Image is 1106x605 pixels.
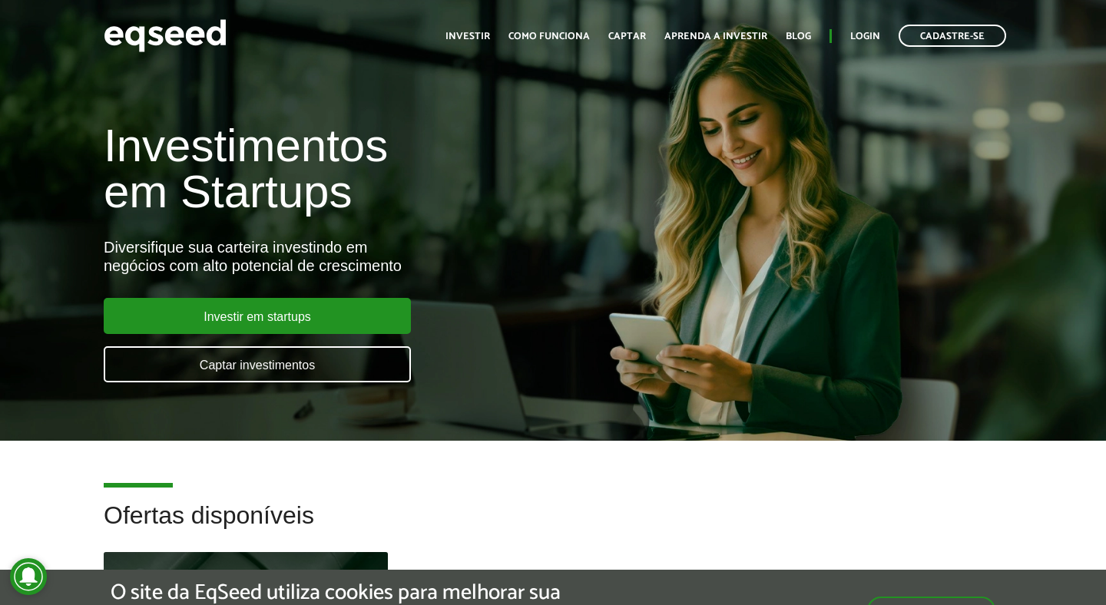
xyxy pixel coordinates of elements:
a: Captar investimentos [104,346,411,382]
a: Investir [445,31,490,41]
a: Investir em startups [104,298,411,334]
img: EqSeed [104,15,227,56]
a: Captar [608,31,646,41]
a: Cadastre-se [899,25,1006,47]
h1: Investimentos em Startups [104,123,634,215]
div: Diversifique sua carteira investindo em negócios com alto potencial de crescimento [104,238,634,275]
a: Blog [786,31,811,41]
h2: Ofertas disponíveis [104,502,1002,552]
a: Login [850,31,880,41]
a: Aprenda a investir [664,31,767,41]
a: Como funciona [508,31,590,41]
